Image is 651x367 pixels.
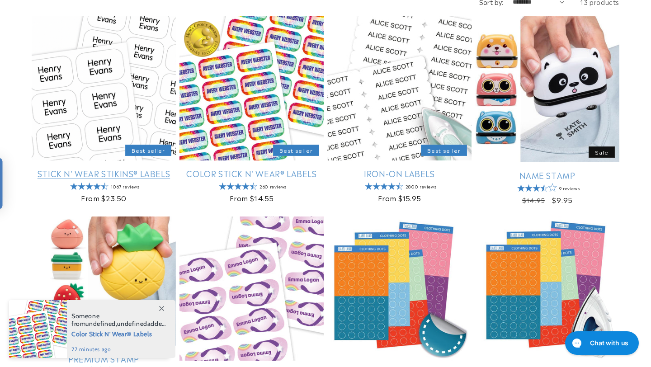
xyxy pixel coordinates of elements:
[71,328,166,339] span: Color Stick N' Wear® Labels
[475,170,619,180] a: Name Stamp
[32,168,176,179] a: Stick N' Wear Stikins® Labels
[117,320,147,328] span: undefined
[179,168,324,179] a: Color Stick N' Wear® Labels
[85,320,115,328] span: undefined
[327,168,472,179] a: Iron-On Labels
[561,328,642,358] iframe: Gorgias live chat messenger
[7,295,114,322] iframe: Sign Up via Text for Offers
[32,353,176,364] a: Premium Stamp
[71,312,166,328] span: Someone from , added this product to their cart.
[71,345,166,353] span: 22 minutes ago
